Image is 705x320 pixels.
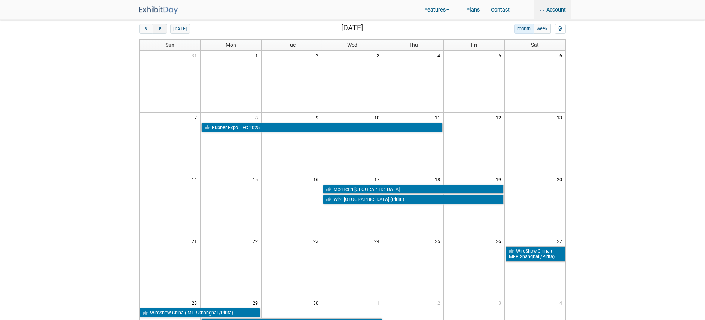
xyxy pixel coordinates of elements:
[434,236,443,246] span: 25
[437,51,443,60] span: 4
[191,236,200,246] span: 21
[373,174,383,184] span: 17
[376,51,383,60] span: 3
[471,42,477,48] span: Fri
[170,24,190,34] button: [DATE]
[323,195,504,204] a: Wire [GEOGRAPHIC_DATA] (Pirita)
[495,113,504,122] span: 12
[419,1,461,19] a: Features
[495,174,504,184] span: 19
[153,24,167,34] button: next
[193,113,200,122] span: 7
[498,51,504,60] span: 5
[376,298,383,307] span: 1
[315,51,322,60] span: 2
[254,51,261,60] span: 1
[534,24,551,34] button: week
[461,0,485,19] a: Plans
[556,174,565,184] span: 20
[252,174,261,184] span: 15
[312,174,322,184] span: 16
[341,24,363,32] h2: [DATE]
[287,42,296,48] span: Tue
[252,236,261,246] span: 22
[139,6,178,14] img: ExhibitDay
[323,185,504,194] a: MedTech [GEOGRAPHIC_DATA]
[495,236,504,246] span: 26
[559,298,565,307] span: 4
[434,113,443,122] span: 11
[514,24,534,34] button: month
[409,42,418,48] span: Thu
[312,236,322,246] span: 23
[252,298,261,307] span: 29
[531,42,539,48] span: Sat
[139,24,153,34] button: prev
[140,308,260,318] a: WireShow China ( MFR Shanghai /Pirita)
[559,51,565,60] span: 6
[506,246,565,262] a: WireShow China ( MFR Shanghai /Pirita)
[191,298,200,307] span: 28
[556,236,565,246] span: 27
[437,298,443,307] span: 2
[555,24,566,34] button: myCustomButton
[191,51,200,60] span: 31
[254,113,261,122] span: 8
[485,0,515,19] a: Contact
[226,42,236,48] span: Mon
[201,123,443,132] a: Rubber Expo - IEC 2025
[373,113,383,122] span: 10
[373,236,383,246] span: 24
[165,42,174,48] span: Sun
[556,113,565,122] span: 13
[315,113,322,122] span: 9
[434,174,443,184] span: 18
[534,0,571,19] a: Account
[498,298,504,307] span: 3
[312,298,322,307] span: 30
[191,174,200,184] span: 14
[558,27,562,31] i: Personalize Calendar
[347,42,357,48] span: Wed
